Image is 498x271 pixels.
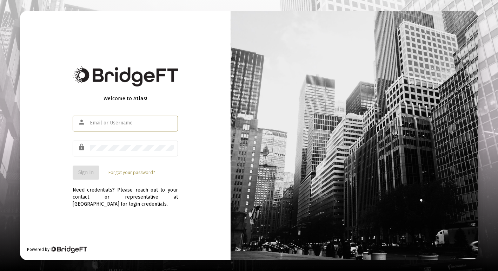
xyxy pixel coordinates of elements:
mat-icon: person [78,118,86,127]
a: Forgot your password? [108,169,155,176]
img: Bridge Financial Technology Logo [50,246,87,253]
div: Welcome to Atlas! [73,95,178,102]
img: Bridge Financial Technology Logo [73,66,178,86]
div: Powered by [27,246,87,253]
button: Sign In [73,166,99,180]
mat-icon: lock [78,143,86,151]
div: Need credentials? Please reach out to your contact or representative at [GEOGRAPHIC_DATA] for log... [73,180,178,208]
span: Sign In [78,169,94,175]
input: Email or Username [90,120,174,126]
